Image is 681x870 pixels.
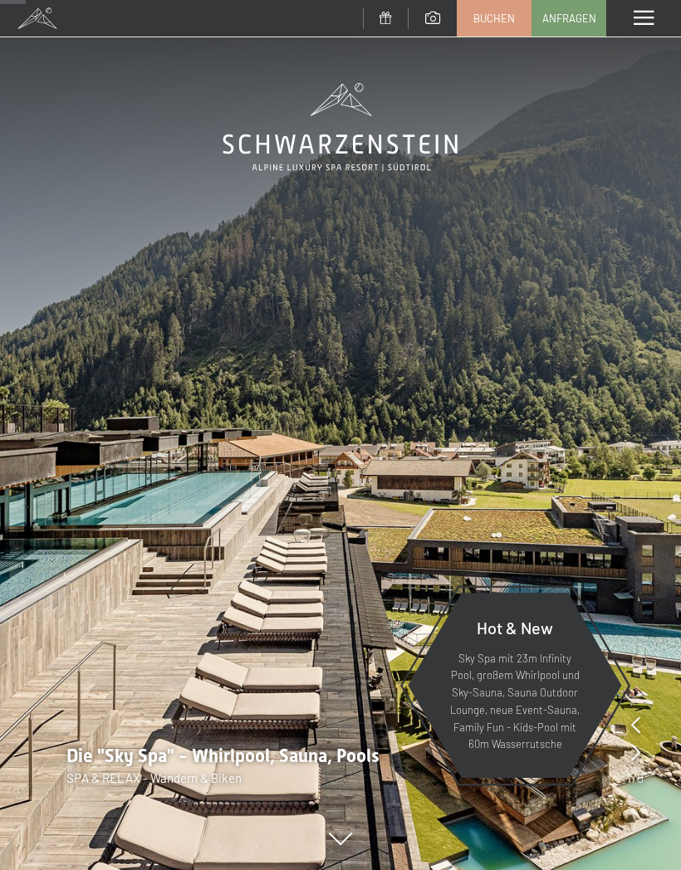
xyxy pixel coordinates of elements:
[477,618,553,638] span: Hot & New
[532,1,605,36] a: Anfragen
[448,650,581,754] p: Sky Spa mit 23m Infinity Pool, großem Whirlpool und Sky-Sauna, Sauna Outdoor Lounge, neue Event-S...
[407,592,623,779] a: Hot & New Sky Spa mit 23m Infinity Pool, großem Whirlpool und Sky-Sauna, Sauna Outdoor Lounge, ne...
[632,769,637,787] span: /
[66,745,380,766] span: Die "Sky Spa" - Whirlpool, Sauna, Pools
[627,769,632,787] span: 1
[66,770,242,785] span: SPA & RELAX - Wandern & Biken
[458,1,531,36] a: Buchen
[542,11,596,26] span: Anfragen
[637,769,644,787] span: 8
[473,11,515,26] span: Buchen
